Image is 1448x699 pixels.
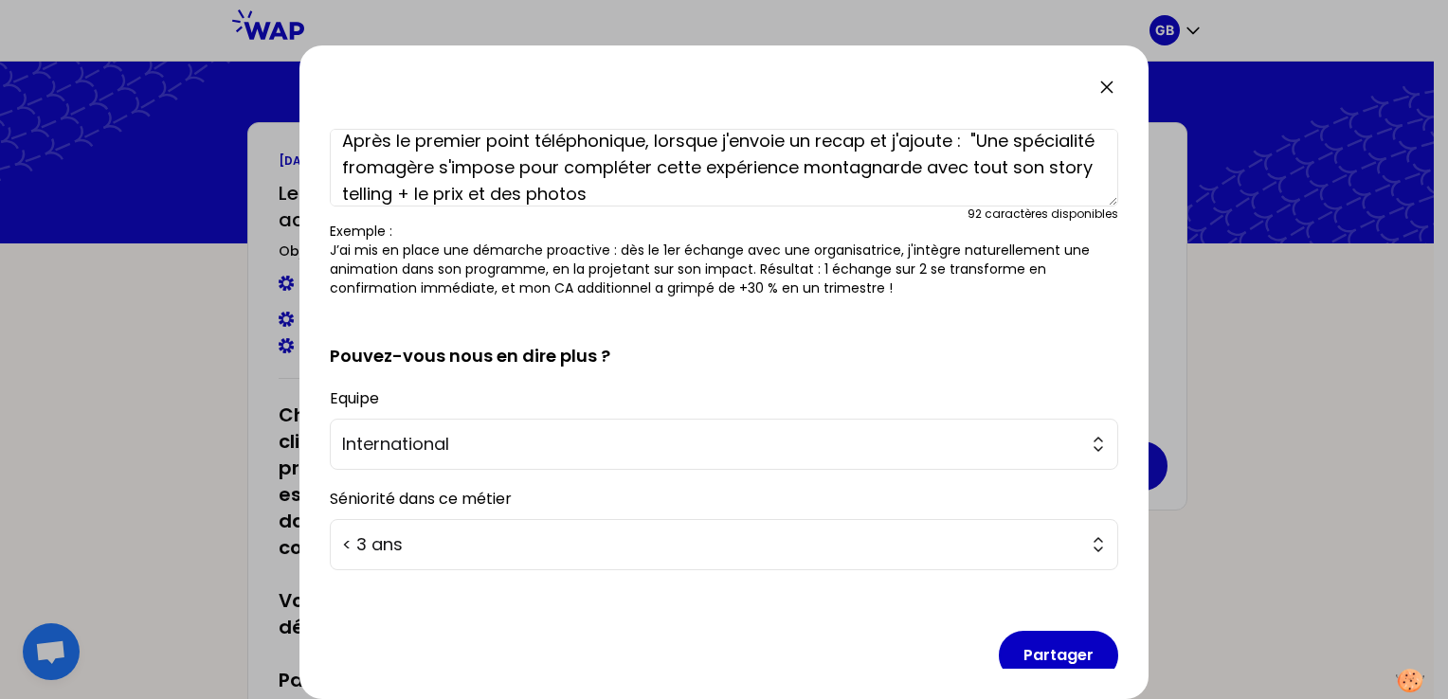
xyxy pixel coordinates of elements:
[330,387,379,409] label: Equipe
[330,222,1118,297] p: Exemple : J’ai mis en place une démarche proactive : dès le 1er échange avec une organisatrice, j...
[999,631,1118,680] button: Partager
[330,419,1118,470] button: International
[342,531,1079,558] span: < 3 ans
[968,206,1118,222] div: 92 caractères disponibles
[342,431,1079,457] span: International
[330,129,1118,206] textarea: Après le premier point téléphonique, lorsque j'envoie un recap et j'ajoute : "Une spécialité from...
[330,313,1118,369] h2: Pouvez-vous nous en dire plus ?
[330,519,1118,570] button: < 3 ans
[330,488,512,510] label: Séniorité dans ce métier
